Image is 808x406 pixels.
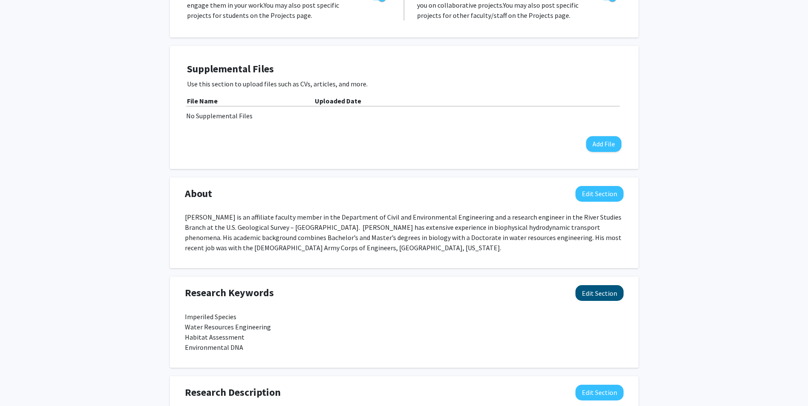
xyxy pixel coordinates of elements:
[315,97,361,105] b: Uploaded Date
[186,111,622,121] div: No Supplemental Files
[575,186,624,202] button: Edit About
[185,212,624,253] p: [PERSON_NAME] is an affiliate faculty member in the Department of Civil and Environmental Enginee...
[575,385,624,400] button: Edit Research Description
[575,285,624,301] button: Edit Research Keywords
[187,63,621,75] h4: Supplemental Files
[6,368,36,400] iframe: Chat
[185,285,274,300] span: Research Keywords
[185,385,281,400] span: Research Description
[185,312,624,352] p: Imperiled Species
[586,136,621,152] button: Add File
[185,186,212,201] span: About
[187,79,621,89] p: Use this section to upload files such as CVs, articles, and more.
[185,343,243,352] span: Environmental DNA
[187,97,218,105] b: File Name
[185,333,244,341] span: Habitat Assessment
[185,323,271,331] span: Water Resources Engineering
